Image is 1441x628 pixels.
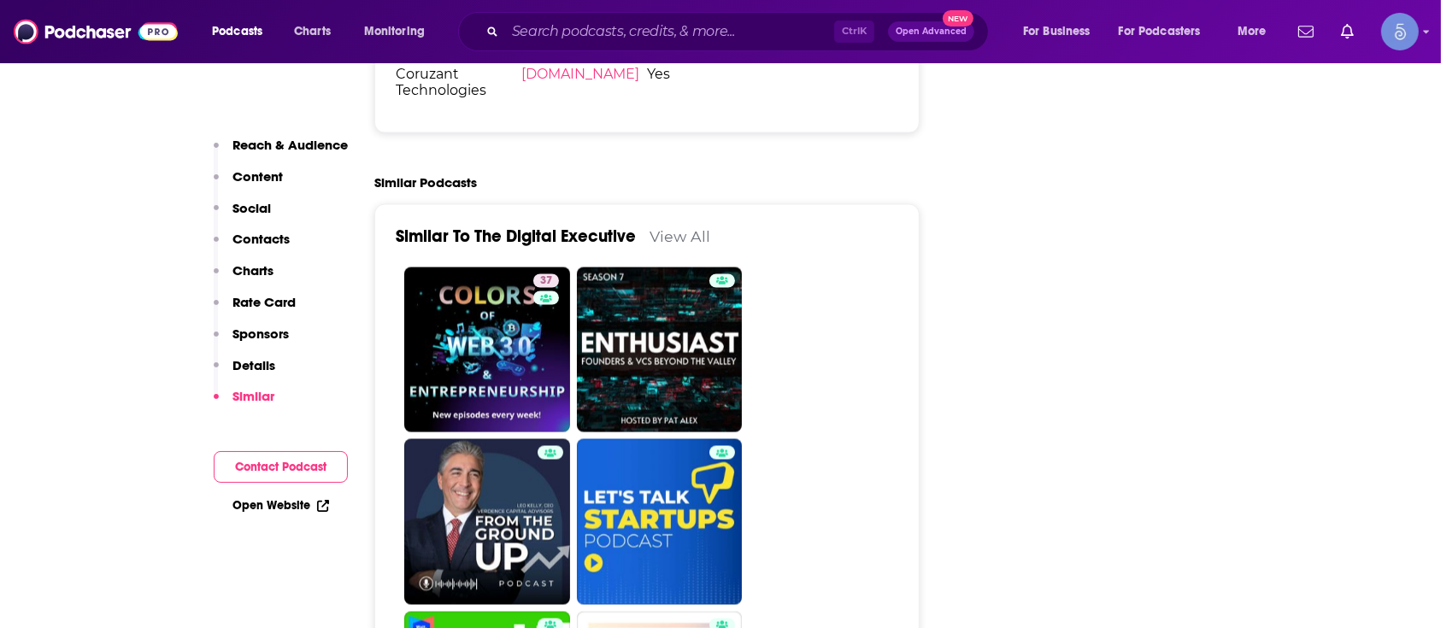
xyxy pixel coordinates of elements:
span: Podcasts [212,20,262,44]
span: Yes [647,66,773,82]
button: open menu [352,18,447,45]
button: Similar [214,388,274,420]
p: Rate Card [232,294,296,310]
span: For Podcasters [1119,20,1201,44]
p: Contacts [232,231,290,247]
p: Reach & Audience [232,137,348,153]
a: Charts [283,18,341,45]
p: Content [232,168,283,185]
button: Reach & Audience [214,137,348,168]
span: Charts [294,20,331,44]
div: Search podcasts, credits, & more... [474,12,1005,51]
button: Social [214,200,271,232]
button: Content [214,168,283,200]
p: Sponsors [232,326,289,342]
button: Open AdvancedNew [888,21,974,42]
span: 37 [540,273,552,290]
span: Monitoring [364,20,425,44]
h2: Similar Podcasts [374,174,477,191]
p: Details [232,357,275,373]
a: [DOMAIN_NAME] [521,66,639,82]
p: Social [232,200,271,216]
button: open menu [1108,18,1226,45]
button: Contacts [214,231,290,262]
button: Charts [214,262,273,294]
p: Similar [232,388,274,404]
button: Show profile menu [1381,13,1419,50]
button: Sponsors [214,326,289,357]
a: Show notifications dropdown [1291,17,1320,46]
span: Ctrl K [834,21,874,43]
button: Details [214,357,275,389]
span: More [1238,20,1267,44]
a: Show notifications dropdown [1334,17,1361,46]
button: open menu [200,18,285,45]
input: Search podcasts, credits, & more... [505,18,834,45]
button: Rate Card [214,294,296,326]
span: Coruzant Technologies [396,66,521,98]
span: New [943,10,973,26]
span: Logged in as Spiral5-G1 [1381,13,1419,50]
span: Open Advanced [896,27,967,36]
button: open menu [1011,18,1112,45]
a: Similar To The Digital Executive [396,226,636,247]
a: 37 [404,267,570,433]
a: View All [650,227,710,245]
button: open menu [1226,18,1288,45]
img: User Profile [1381,13,1419,50]
a: 37 [533,274,559,288]
span: For Business [1023,20,1091,44]
p: Charts [232,262,273,279]
img: Podchaser - Follow, Share and Rate Podcasts [14,15,178,48]
button: Contact Podcast [214,451,348,483]
a: Open Website [232,498,329,513]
